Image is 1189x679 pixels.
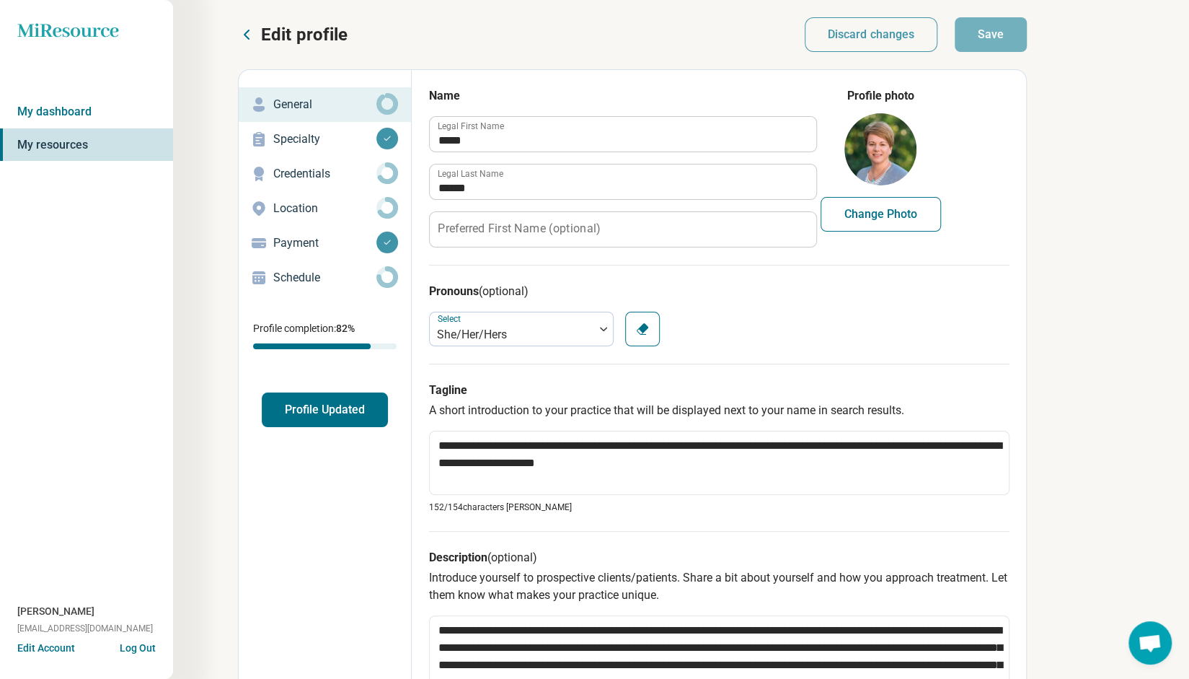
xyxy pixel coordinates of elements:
[239,122,411,157] a: Specialty
[487,551,537,564] span: (optional)
[239,87,411,122] a: General
[238,23,348,46] button: Edit profile
[844,113,916,185] img: avatar image
[239,191,411,226] a: Location
[17,622,153,635] span: [EMAIL_ADDRESS][DOMAIN_NAME]
[253,343,397,349] div: Profile completion
[17,604,94,619] span: [PERSON_NAME]
[273,165,376,183] p: Credentials
[438,223,600,235] label: Preferred First Name (optional)
[1128,621,1172,665] div: Open chat
[336,323,355,334] span: 82 %
[120,641,156,652] button: Log Out
[273,131,376,148] p: Specialty
[955,17,1027,52] button: Save
[273,235,376,252] p: Payment
[429,87,815,105] h3: Name
[273,200,376,217] p: Location
[429,569,1009,604] p: Introduce yourself to prospective clients/patients. Share a bit about yourself and how you approa...
[438,122,504,131] label: Legal First Name
[479,284,529,298] span: (optional)
[437,326,587,343] div: She/Her/Hers
[261,23,348,46] p: Edit profile
[239,157,411,191] a: Credentials
[273,269,376,286] p: Schedule
[805,17,938,52] button: Discard changes
[429,283,1009,300] h3: Pronouns
[273,96,376,113] p: General
[429,402,1009,419] p: A short introduction to your practice that will be displayed next to your name in search results.
[239,226,411,260] a: Payment
[847,87,914,105] legend: Profile photo
[239,260,411,295] a: Schedule
[429,549,1009,566] h3: Description
[239,312,411,358] div: Profile completion:
[429,382,1009,399] h3: Tagline
[262,393,388,427] button: Profile Updated
[438,314,464,324] label: Select
[438,170,503,178] label: Legal Last Name
[17,641,75,656] button: Edit Account
[821,197,941,232] button: Change Photo
[429,501,1009,514] p: 152/ 154 characters [PERSON_NAME]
